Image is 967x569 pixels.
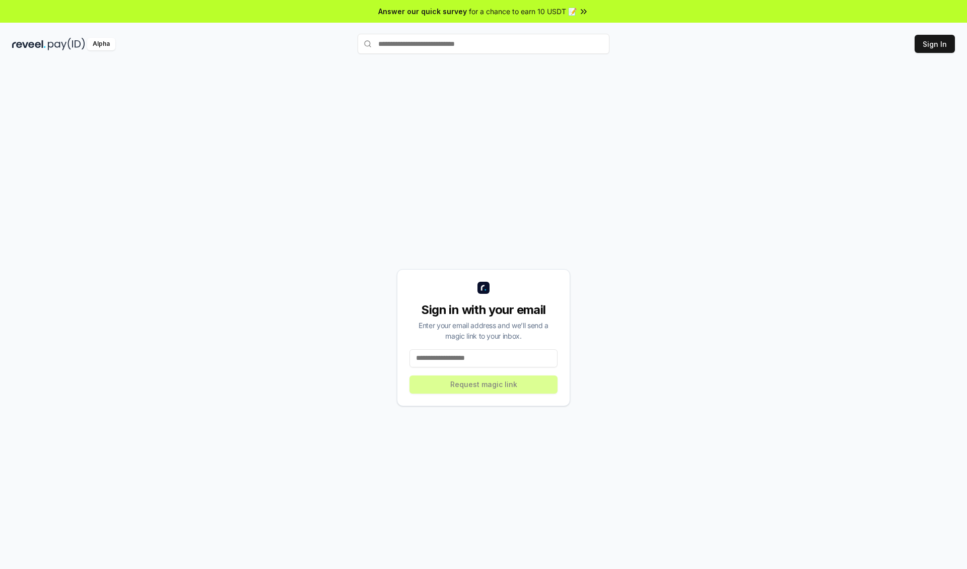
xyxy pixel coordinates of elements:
span: Answer our quick survey [378,6,467,17]
button: Sign In [915,35,955,53]
img: pay_id [48,38,85,50]
div: Sign in with your email [409,302,558,318]
div: Alpha [87,38,115,50]
div: Enter your email address and we’ll send a magic link to your inbox. [409,320,558,341]
img: reveel_dark [12,38,46,50]
span: for a chance to earn 10 USDT 📝 [469,6,577,17]
img: logo_small [477,282,490,294]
